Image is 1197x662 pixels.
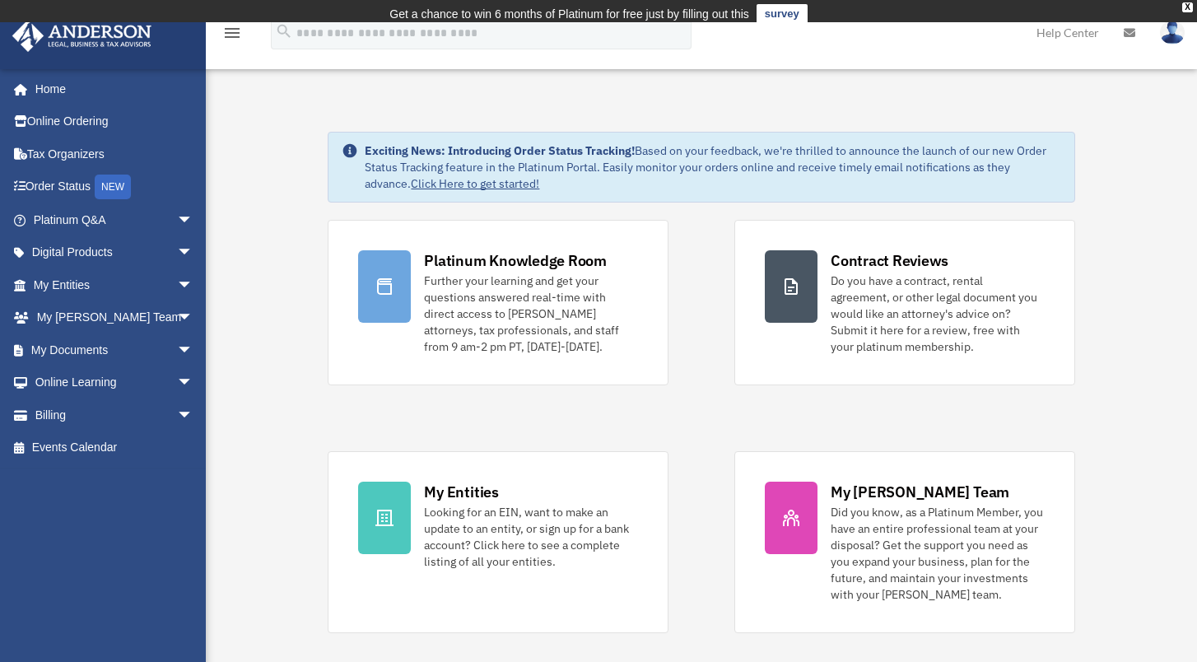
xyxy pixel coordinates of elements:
div: Contract Reviews [831,250,948,271]
a: Digital Productsarrow_drop_down [12,236,218,269]
a: Contract Reviews Do you have a contract, rental agreement, or other legal document you would like... [734,220,1075,385]
a: My Documentsarrow_drop_down [12,333,218,366]
div: My [PERSON_NAME] Team [831,482,1009,502]
a: survey [757,4,808,24]
span: arrow_drop_down [177,236,210,270]
div: Based on your feedback, we're thrilled to announce the launch of our new Order Status Tracking fe... [365,142,1060,192]
i: search [275,22,293,40]
a: Home [12,72,210,105]
a: Events Calendar [12,431,218,464]
div: Did you know, as a Platinum Member, you have an entire professional team at your disposal? Get th... [831,504,1045,603]
span: arrow_drop_down [177,366,210,400]
a: Online Ordering [12,105,218,138]
div: Platinum Knowledge Room [424,250,607,271]
div: Looking for an EIN, want to make an update to an entity, or sign up for a bank account? Click her... [424,504,638,570]
a: My [PERSON_NAME] Teamarrow_drop_down [12,301,218,334]
a: My [PERSON_NAME] Team Did you know, as a Platinum Member, you have an entire professional team at... [734,451,1075,633]
a: Order StatusNEW [12,170,218,204]
span: arrow_drop_down [177,301,210,335]
span: arrow_drop_down [177,268,210,302]
div: Further your learning and get your questions answered real-time with direct access to [PERSON_NAM... [424,273,638,355]
div: NEW [95,175,131,199]
a: Online Learningarrow_drop_down [12,366,218,399]
img: Anderson Advisors Platinum Portal [7,20,156,52]
div: My Entities [424,482,498,502]
a: menu [222,29,242,43]
span: arrow_drop_down [177,333,210,367]
a: Click Here to get started! [411,176,539,191]
a: My Entities Looking for an EIN, want to make an update to an entity, or sign up for a bank accoun... [328,451,668,633]
a: My Entitiesarrow_drop_down [12,268,218,301]
strong: Exciting News: Introducing Order Status Tracking! [365,143,635,158]
span: arrow_drop_down [177,399,210,432]
a: Platinum Knowledge Room Further your learning and get your questions answered real-time with dire... [328,220,668,385]
span: arrow_drop_down [177,203,210,237]
div: close [1182,2,1193,12]
div: Get a chance to win 6 months of Platinum for free just by filling out this [389,4,749,24]
img: User Pic [1160,21,1185,44]
a: Billingarrow_drop_down [12,399,218,431]
a: Tax Organizers [12,138,218,170]
i: menu [222,23,242,43]
a: Platinum Q&Aarrow_drop_down [12,203,218,236]
div: Do you have a contract, rental agreement, or other legal document you would like an attorney's ad... [831,273,1045,355]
